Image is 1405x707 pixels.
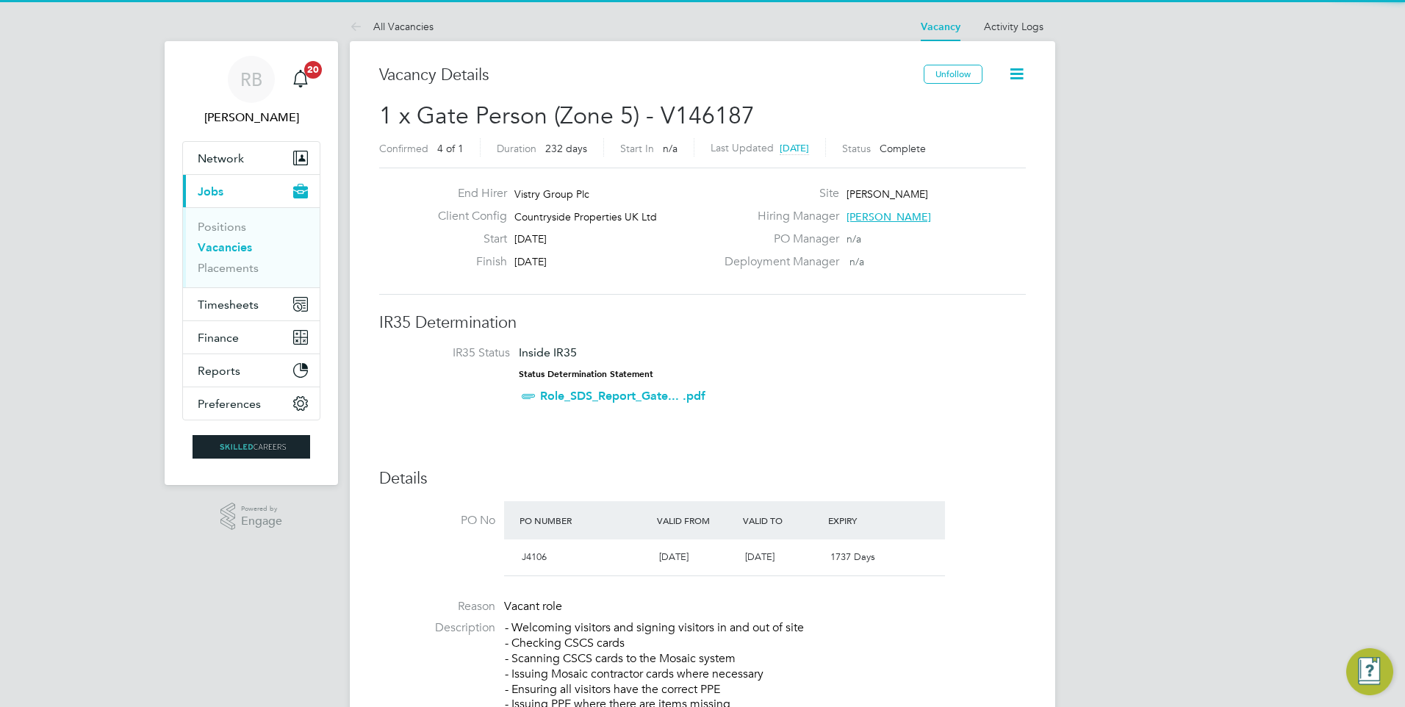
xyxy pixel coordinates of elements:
[716,232,839,247] label: PO Manager
[379,312,1026,334] h3: IR35 Determination
[350,20,434,33] a: All Vacancies
[198,220,246,234] a: Positions
[379,620,495,636] label: Description
[659,550,689,563] span: [DATE]
[379,599,495,614] label: Reason
[522,550,547,563] span: J4106
[240,70,262,89] span: RB
[880,142,926,155] span: Complete
[824,507,910,534] div: Expiry
[739,507,825,534] div: Valid To
[716,254,839,270] label: Deployment Manager
[426,254,507,270] label: Finish
[198,364,240,378] span: Reports
[379,65,924,86] h3: Vacancy Details
[198,151,244,165] span: Network
[847,187,928,201] span: [PERSON_NAME]
[304,61,322,79] span: 20
[984,20,1043,33] a: Activity Logs
[183,142,320,174] button: Network
[193,435,310,459] img: skilledcareers-logo-retina.png
[653,507,739,534] div: Valid From
[847,210,931,223] span: [PERSON_NAME]
[426,186,507,201] label: End Hirer
[849,255,864,268] span: n/a
[745,550,775,563] span: [DATE]
[519,345,577,359] span: Inside IR35
[183,175,320,207] button: Jobs
[514,187,589,201] span: Vistry Group Plc
[426,232,507,247] label: Start
[437,142,464,155] span: 4 of 1
[183,207,320,287] div: Jobs
[519,369,653,379] strong: Status Determination Statement
[716,209,839,224] label: Hiring Manager
[924,65,982,84] button: Unfollow
[198,298,259,312] span: Timesheets
[830,550,875,563] span: 1737 Days
[220,503,283,531] a: Powered byEngage
[286,56,315,103] a: 20
[198,261,259,275] a: Placements
[165,41,338,485] nav: Main navigation
[540,389,705,403] a: Role_SDS_Report_Gate... .pdf
[182,435,320,459] a: Go to home page
[516,507,653,534] div: PO Number
[198,240,252,254] a: Vacancies
[241,515,282,528] span: Engage
[497,142,536,155] label: Duration
[241,503,282,515] span: Powered by
[847,232,861,245] span: n/a
[183,354,320,387] button: Reports
[182,109,320,126] span: Ryan Burns
[379,468,1026,489] h3: Details
[711,141,774,154] label: Last Updated
[183,321,320,353] button: Finance
[842,142,871,155] label: Status
[198,397,261,411] span: Preferences
[716,186,839,201] label: Site
[379,101,755,130] span: 1 x Gate Person (Zone 5) - V146187
[182,56,320,126] a: RB[PERSON_NAME]
[514,232,547,245] span: [DATE]
[394,345,510,361] label: IR35 Status
[1346,648,1393,695] button: Engage Resource Center
[780,142,809,154] span: [DATE]
[426,209,507,224] label: Client Config
[183,387,320,420] button: Preferences
[545,142,587,155] span: 232 days
[183,288,320,320] button: Timesheets
[514,255,547,268] span: [DATE]
[620,142,654,155] label: Start In
[663,142,678,155] span: n/a
[379,142,428,155] label: Confirmed
[379,513,495,528] label: PO No
[504,599,562,614] span: Vacant role
[198,184,223,198] span: Jobs
[514,210,657,223] span: Countryside Properties UK Ltd
[921,21,960,33] a: Vacancy
[198,331,239,345] span: Finance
